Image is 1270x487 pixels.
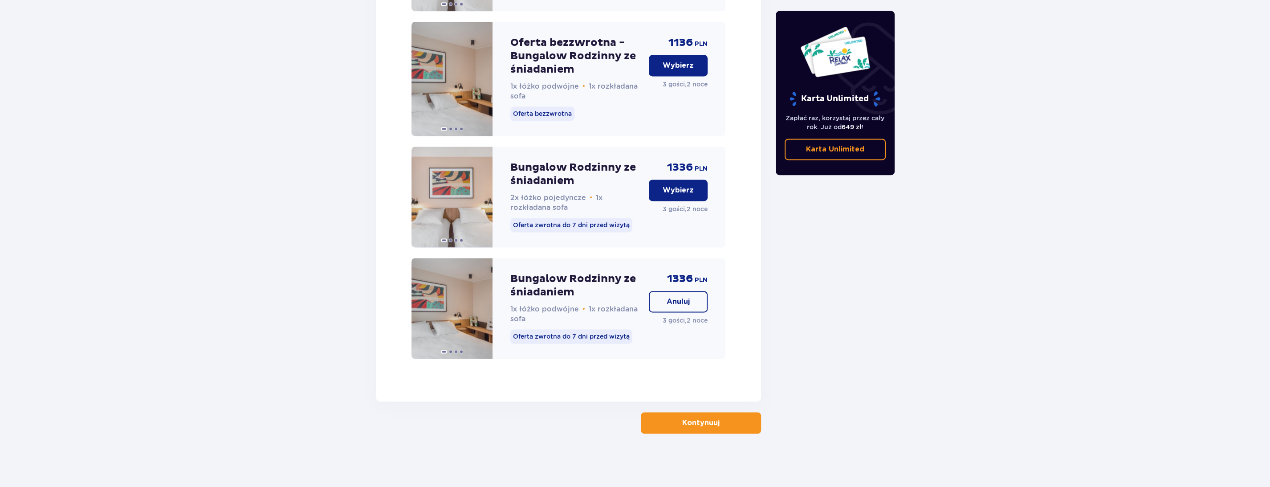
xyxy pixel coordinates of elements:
p: Wybierz [663,185,694,195]
p: Karta Unlimited [806,144,864,154]
p: Karta Unlimited [789,91,881,106]
button: Wybierz [649,55,708,76]
img: Bungalow Rodzinny ze śniadaniem [411,147,493,247]
p: 1136 [668,36,693,49]
p: Bungalow Rodzinny ze śniadaniem [510,272,642,299]
p: Wybierz [663,61,694,70]
button: Anuluj [649,291,708,312]
p: Zapłać raz, korzystaj przez cały rok. Już od ! [785,114,886,131]
p: PLN [695,164,708,173]
p: 3 gości , 2 noce [663,205,708,213]
p: Bungalow Rodzinny ze śniadaniem [510,161,642,188]
p: Oferta bezzwrotna [510,106,574,121]
p: Kontynuuj [682,418,720,428]
span: 2x łóżko pojedyncze [510,193,586,202]
span: • [590,193,592,202]
img: Oferta bezzwrotna - Bungalow Rodzinny ze śniadaniem [411,22,493,136]
p: 1336 [667,272,693,286]
p: PLN [695,276,708,285]
p: 1336 [667,161,693,174]
button: Kontynuuj [641,412,761,434]
button: Wybierz [649,180,708,201]
img: Bungalow Rodzinny ze śniadaniem [411,258,493,359]
span: • [582,82,585,91]
a: Karta Unlimited [785,139,886,160]
span: 649 zł [842,123,862,131]
span: • [582,305,585,314]
span: 1x łóżko podwójne [510,82,579,90]
span: 1x łóżko podwójne [510,305,579,313]
p: 3 gości , 2 noce [663,316,708,325]
p: Oferta zwrotna do 7 dni przed wizytą [510,218,632,232]
p: Oferta bezzwrotna - Bungalow Rodzinny ze śniadaniem [510,36,642,76]
p: Oferta zwrotna do 7 dni przed wizytą [510,329,632,344]
p: Anuluj [667,297,690,307]
p: PLN [695,40,708,49]
p: 3 gości , 2 noce [663,80,708,89]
